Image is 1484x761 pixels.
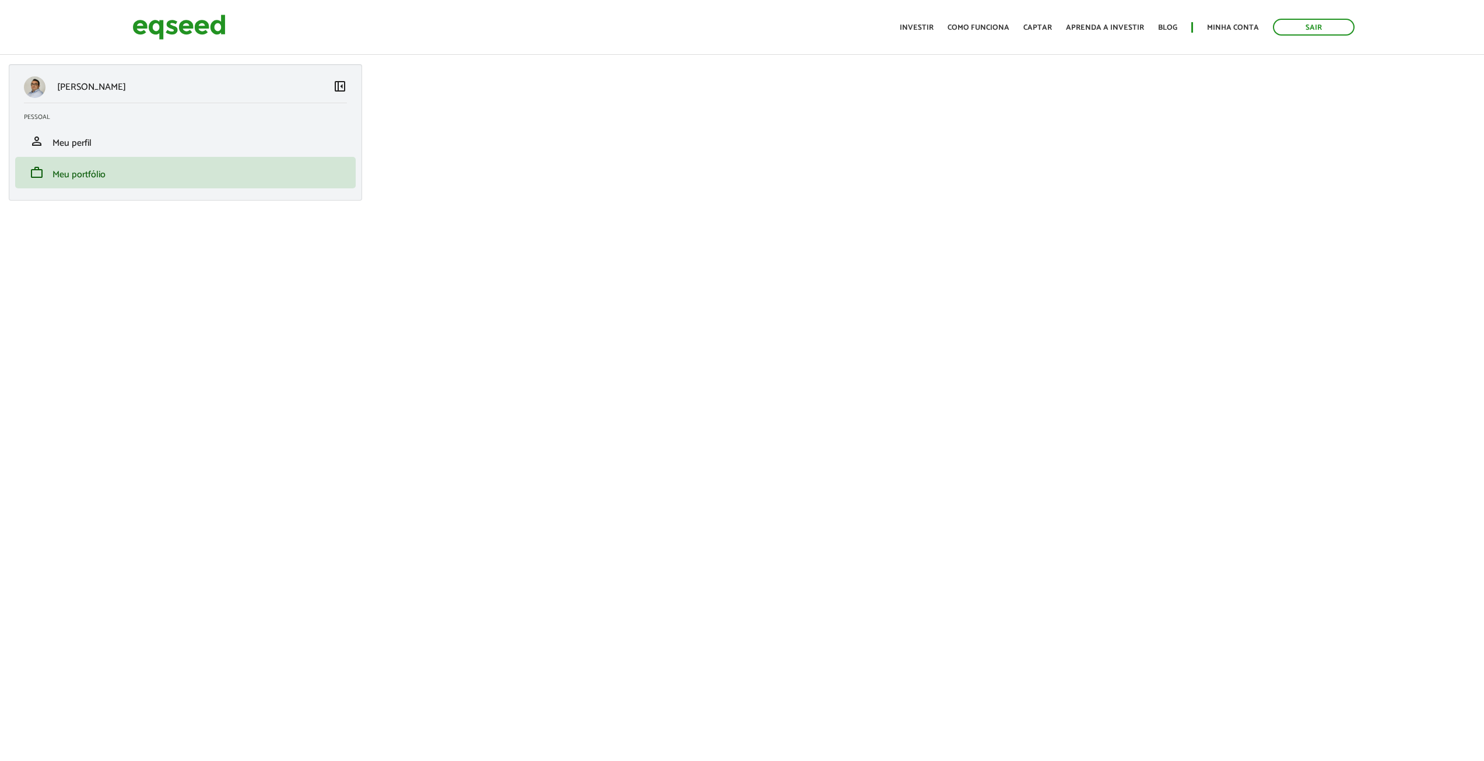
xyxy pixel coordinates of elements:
[15,125,356,157] li: Meu perfil
[132,12,226,43] img: EqSeed
[1023,24,1052,31] a: Captar
[900,24,934,31] a: Investir
[30,166,44,180] span: work
[333,79,347,93] span: left_panel_close
[24,114,356,121] h2: Pessoal
[1273,19,1355,36] a: Sair
[24,134,347,148] a: personMeu perfil
[30,134,44,148] span: person
[24,166,347,180] a: workMeu portfólio
[57,82,126,93] p: [PERSON_NAME]
[333,79,347,96] a: Colapsar menu
[52,135,92,151] span: Meu perfil
[1066,24,1144,31] a: Aprenda a investir
[15,157,356,188] li: Meu portfólio
[1207,24,1259,31] a: Minha conta
[52,167,106,183] span: Meu portfólio
[948,24,1009,31] a: Como funciona
[1158,24,1177,31] a: Blog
